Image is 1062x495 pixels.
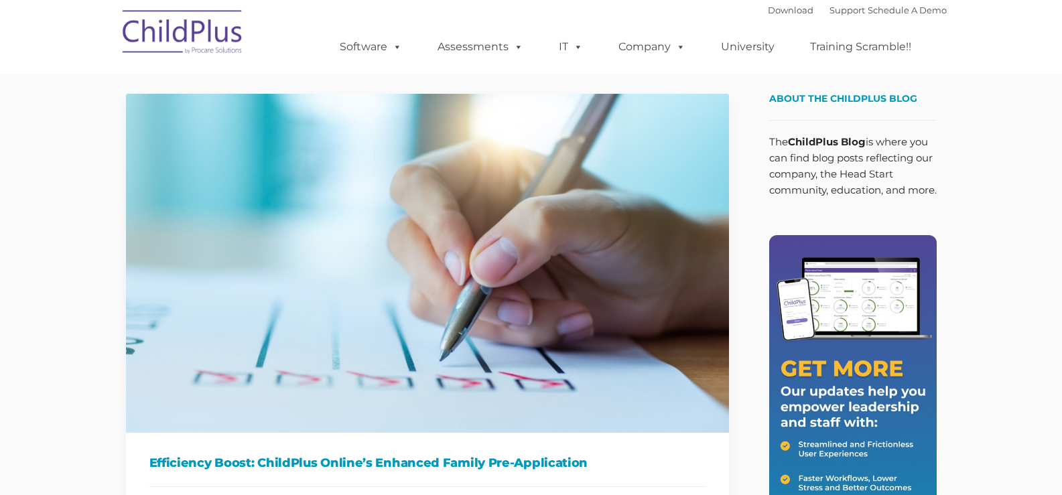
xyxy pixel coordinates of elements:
a: Software [326,33,415,60]
a: Company [605,33,699,60]
a: Training Scramble!! [797,33,925,60]
a: University [708,33,788,60]
strong: ChildPlus Blog [788,135,866,148]
a: Schedule A Demo [868,5,947,15]
a: Download [768,5,813,15]
img: ChildPlus by Procare Solutions [116,1,250,68]
p: The is where you can find blog posts reflecting our company, the Head Start community, education,... [769,134,937,198]
a: Support [829,5,865,15]
a: IT [545,33,596,60]
h1: Efficiency Boost: ChildPlus Online’s Enhanced Family Pre-Application [149,453,706,473]
span: About the ChildPlus Blog [769,92,917,104]
img: Efficiency Boost: ChildPlus Online's Enhanced Family Pre-Application Process - Streamlining Appli... [126,94,729,433]
font: | [768,5,947,15]
a: Assessments [424,33,537,60]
